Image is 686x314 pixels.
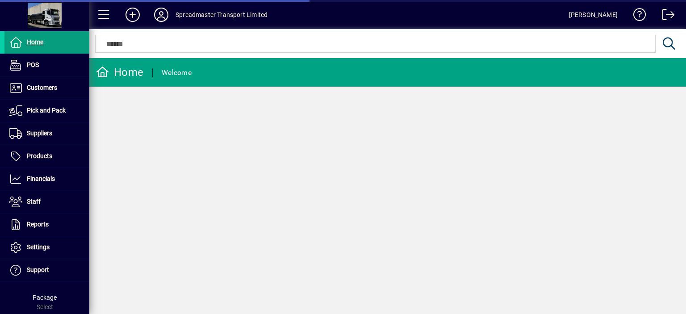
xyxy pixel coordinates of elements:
a: Financials [4,168,89,190]
span: Home [27,38,43,46]
a: Pick and Pack [4,100,89,122]
div: [PERSON_NAME] [569,8,618,22]
a: Support [4,259,89,281]
a: Staff [4,191,89,213]
div: Home [96,65,143,80]
span: Pick and Pack [27,107,66,114]
a: Settings [4,236,89,259]
button: Profile [147,7,176,23]
a: Suppliers [4,122,89,145]
a: POS [4,54,89,76]
span: Products [27,152,52,159]
span: Staff [27,198,41,205]
a: Logout [655,2,675,31]
div: Spreadmaster Transport Limited [176,8,268,22]
a: Reports [4,214,89,236]
span: Customers [27,84,57,91]
span: Package [33,294,57,301]
a: Knowledge Base [627,2,646,31]
span: Settings [27,243,50,251]
button: Add [118,7,147,23]
span: POS [27,61,39,68]
span: Financials [27,175,55,182]
span: Suppliers [27,130,52,137]
a: Products [4,145,89,167]
a: Customers [4,77,89,99]
span: Support [27,266,49,273]
div: Welcome [162,66,192,80]
span: Reports [27,221,49,228]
